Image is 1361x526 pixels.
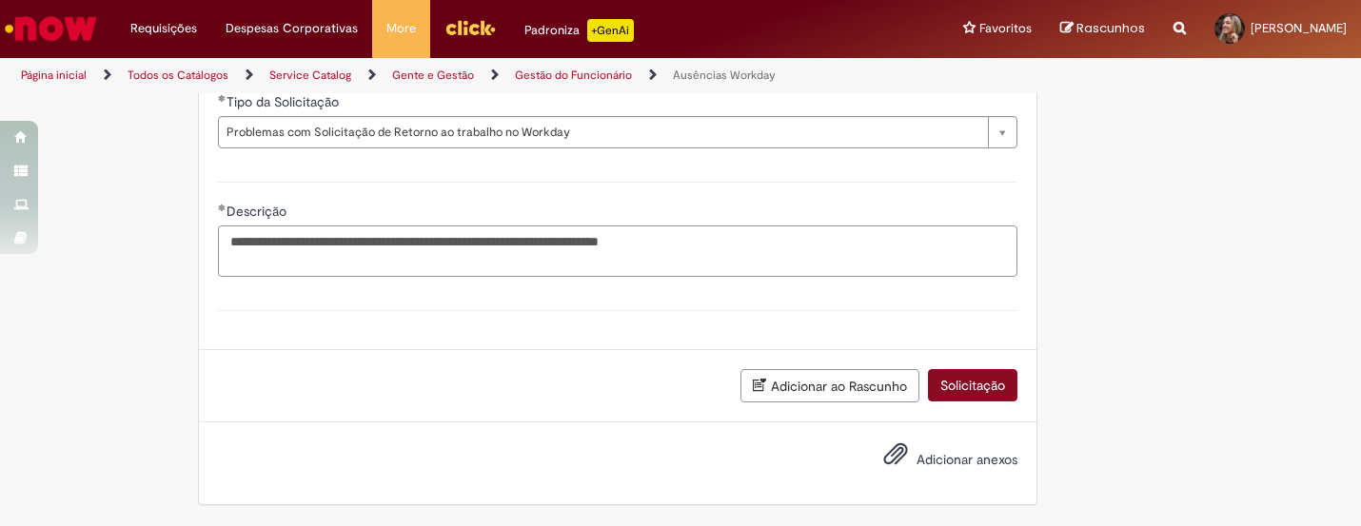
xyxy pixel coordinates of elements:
[130,19,197,38] span: Requisições
[14,58,893,93] ul: Trilhas de página
[227,93,343,110] span: Tipo da Solicitação
[1060,20,1145,38] a: Rascunhos
[917,451,1017,468] span: Adicionar anexos
[444,13,496,42] img: click_logo_yellow_360x200.png
[587,19,634,42] p: +GenAi
[878,437,913,480] button: Adicionar anexos
[2,10,100,48] img: ServiceNow
[1251,20,1347,36] span: [PERSON_NAME]
[515,68,632,83] a: Gestão do Funcionário
[386,19,416,38] span: More
[1076,19,1145,37] span: Rascunhos
[218,225,1017,277] textarea: Descrição
[218,94,227,102] span: Obrigatório Preenchido
[979,19,1032,38] span: Favoritos
[227,203,290,220] span: Descrição
[128,68,228,83] a: Todos os Catálogos
[673,68,776,83] a: Ausências Workday
[928,369,1017,401] button: Solicitação
[21,68,87,83] a: Página inicial
[269,68,351,83] a: Service Catalog
[218,204,227,211] span: Obrigatório Preenchido
[524,19,634,42] div: Padroniza
[226,19,358,38] span: Despesas Corporativas
[227,117,978,147] span: Problemas com Solicitação de Retorno ao trabalho no Workday
[392,68,474,83] a: Gente e Gestão
[740,369,919,402] button: Adicionar ao Rascunho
